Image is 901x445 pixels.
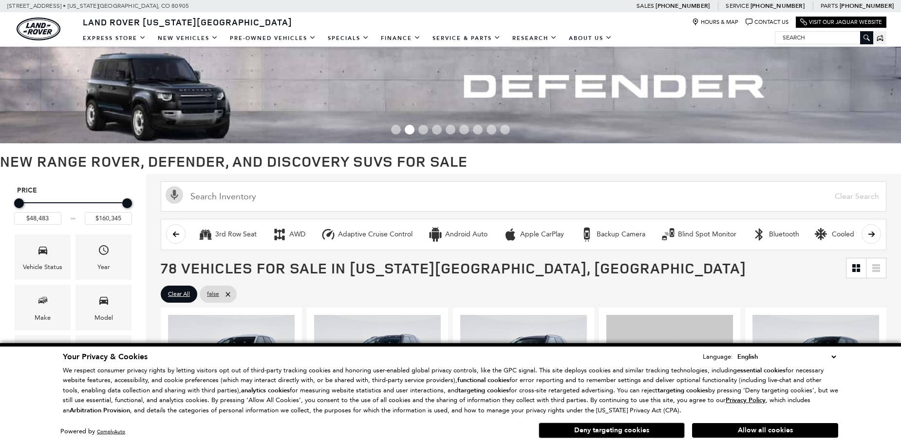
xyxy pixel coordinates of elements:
span: Go to slide 8 [487,125,496,135]
svg: Click to toggle on voice search [166,186,183,204]
a: Research [507,30,563,47]
button: AWDAWD [267,224,311,245]
button: scroll right [862,224,881,244]
button: Allow all cookies [692,423,838,438]
div: Vehicle Status [23,262,62,272]
div: Cooled Seats [815,227,829,242]
a: Service & Parts [427,30,507,47]
nav: Main Navigation [77,30,618,47]
span: Year [98,242,110,262]
span: Go to slide 9 [500,125,510,135]
a: Contact Us [746,19,788,26]
a: EXPRESS STORE [77,30,152,47]
div: Bluetooth [769,230,799,239]
div: Year [97,262,110,272]
a: ComplyAuto [97,428,125,435]
div: Minimum Price [14,198,24,208]
button: Backup CameraBackup Camera [574,224,651,245]
a: [PHONE_NUMBER] [840,2,894,10]
button: 3rd Row Seat3rd Row Seat [193,224,262,245]
a: Land Rover [US_STATE][GEOGRAPHIC_DATA] [77,16,298,28]
h5: Price [17,186,129,195]
a: [PHONE_NUMBER] [751,2,805,10]
span: Go to slide 5 [446,125,455,135]
span: Service [726,2,749,9]
span: Your Privacy & Cookies [63,351,148,362]
div: Android Auto [445,230,488,239]
img: 2024 Land Rover Discovery Sport S [314,315,441,410]
span: 78 Vehicles for Sale in [US_STATE][GEOGRAPHIC_DATA], [GEOGRAPHIC_DATA] [161,258,746,278]
div: Adaptive Cruise Control [321,227,336,242]
span: Go to slide 4 [432,125,442,135]
span: Vehicle [37,242,49,262]
div: TrimTrim [15,335,71,381]
input: Search Inventory [161,181,886,212]
div: 3rd Row Seat [215,230,257,239]
button: Blind Spot MonitorBlind Spot Monitor [656,224,742,245]
div: Powered by [60,428,125,435]
span: Go to slide 2 [405,125,414,135]
img: Land Rover [17,18,60,40]
span: Parts [821,2,838,9]
a: [STREET_ADDRESS] • [US_STATE][GEOGRAPHIC_DATA], CO 80905 [7,2,189,9]
div: Maximum Price [122,198,132,208]
strong: targeting cookies [657,386,708,395]
div: Language: [703,353,733,360]
button: Apple CarPlayApple CarPlay [498,224,569,245]
div: Adaptive Cruise Control [338,230,413,239]
img: 2024 Land Rover Discovery Sport S [460,315,587,410]
span: Go to slide 1 [391,125,401,135]
div: Backup Camera [597,230,645,239]
span: Land Rover [US_STATE][GEOGRAPHIC_DATA] [83,16,292,28]
div: Apple CarPlay [503,227,518,242]
a: Finance [375,30,427,47]
strong: essential cookies [737,366,786,375]
span: false [207,288,219,300]
div: Cooled Seats [832,230,873,239]
button: Adaptive Cruise ControlAdaptive Cruise Control [316,224,418,245]
div: MakeMake [15,285,71,330]
strong: targeting cookies [458,386,509,395]
button: Deny targeting cookies [539,423,685,438]
a: About Us [563,30,618,47]
span: Sales [637,2,654,9]
span: Go to slide 6 [459,125,469,135]
input: Maximum [85,212,132,225]
a: Pre-Owned Vehicles [224,30,322,47]
strong: Arbitration Provision [70,406,130,415]
span: Clear All [168,288,190,300]
a: Visit Our Jaguar Website [800,19,882,26]
a: [PHONE_NUMBER] [656,2,710,10]
div: Blind Spot Monitor [678,230,736,239]
button: Cooled SeatsCooled Seats [809,224,878,245]
div: YearYear [75,234,131,280]
div: Backup Camera [580,227,594,242]
u: Privacy Policy [726,396,766,405]
div: AWD [272,227,287,242]
div: 3rd Row Seat [198,227,213,242]
p: We respect consumer privacy rights by letting visitors opt out of third-party tracking cookies an... [63,366,838,416]
input: Search [775,32,873,43]
span: Model [98,292,110,312]
img: 2026 Land Rover Range Rover Evoque S [606,315,733,410]
input: Minimum [14,212,61,225]
div: Apple CarPlay [520,230,564,239]
div: Android Auto [428,227,443,242]
button: Android AutoAndroid Auto [423,224,493,245]
a: Hours & Map [692,19,738,26]
a: Privacy Policy [726,396,766,404]
a: New Vehicles [152,30,224,47]
span: Make [37,292,49,312]
strong: functional cookies [457,376,509,385]
div: VehicleVehicle Status [15,234,71,280]
div: Price [14,195,132,225]
button: scroll left [166,224,186,244]
a: land-rover [17,18,60,40]
div: Make [35,312,51,323]
div: AWD [289,230,305,239]
strong: analytics cookies [241,386,290,395]
span: Go to slide 3 [418,125,428,135]
span: Go to slide 7 [473,125,483,135]
img: 2024 Land Rover Range Rover Evoque Dynamic [752,315,879,410]
div: Blind Spot Monitor [661,227,676,242]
